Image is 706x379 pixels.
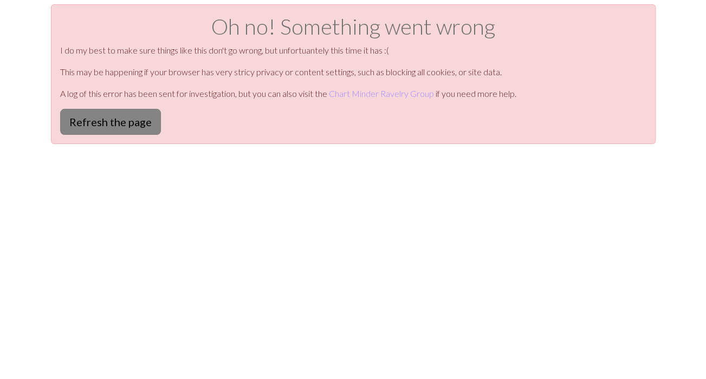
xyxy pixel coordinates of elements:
h1: Oh no! Something went wrong [60,14,646,40]
button: Refresh the page [60,109,161,135]
p: This may be happening if your browser has very stricy privacy or content settings, such as blocki... [60,66,646,79]
p: I do my best to make sure things like this don't go wrong, but unfortuantely this time it has :( [60,44,646,57]
a: Chart Minder Ravelry Group [329,88,434,99]
p: A log of this error has been sent for investigation, but you can also visit the if you need more ... [60,87,646,100]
